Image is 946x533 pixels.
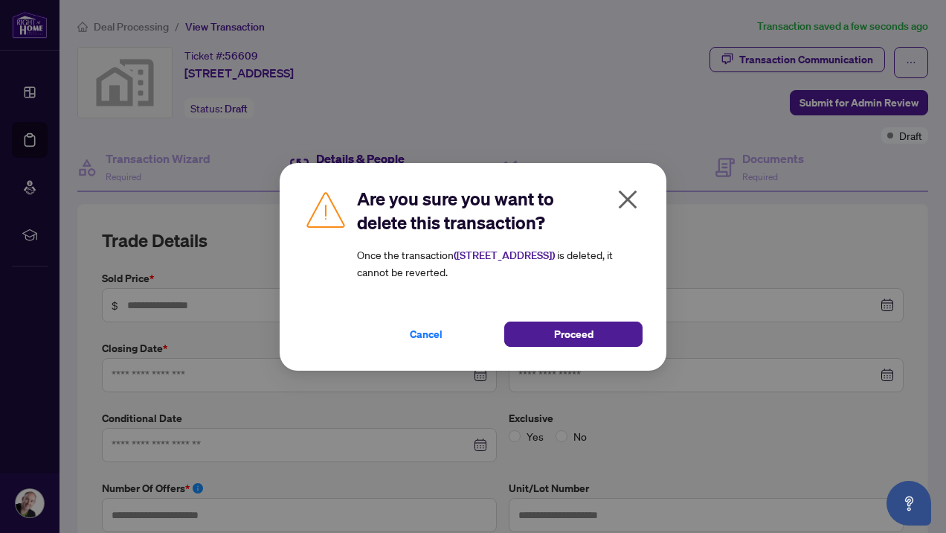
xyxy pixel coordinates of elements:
span: close [616,188,640,211]
h2: Are you sure you want to delete this transaction? [357,187,643,234]
article: Once the transaction is deleted, it cannot be reverted. [357,246,643,280]
span: Cancel [410,322,443,346]
span: Proceed [554,322,593,346]
strong: ( [STREET_ADDRESS] ) [454,249,555,262]
button: Cancel [357,322,495,347]
button: Proceed [504,322,643,347]
button: Open asap [887,481,931,526]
